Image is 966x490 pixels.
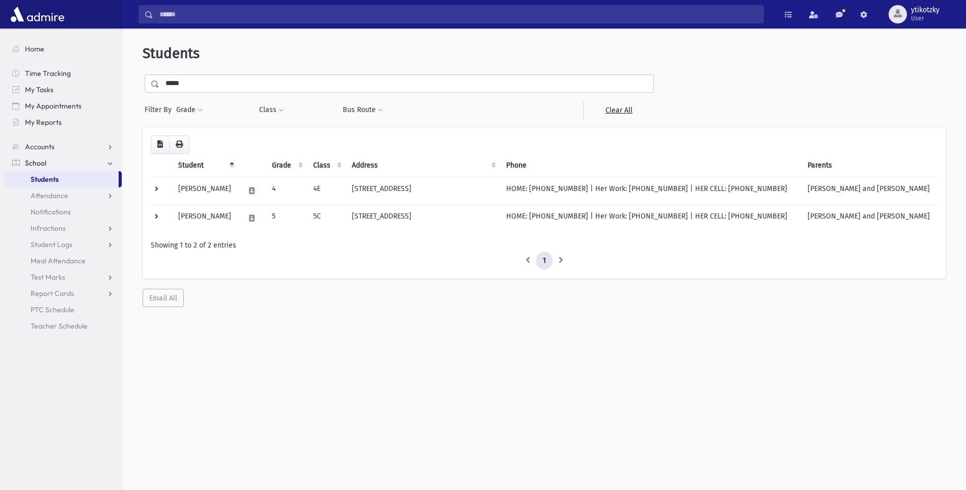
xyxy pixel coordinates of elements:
a: Infractions [4,220,122,236]
span: My Reports [25,118,62,127]
a: Notifications [4,204,122,220]
a: Home [4,41,122,57]
span: User [911,14,940,22]
span: Students [31,175,59,184]
td: [PERSON_NAME] and [PERSON_NAME] [802,204,937,232]
span: Meal Attendance [31,256,86,265]
button: Grade [176,101,203,119]
th: Parents [802,154,937,177]
td: HOME: [PHONE_NUMBER] | Her Work: [PHONE_NUMBER] | HER CELL: [PHONE_NUMBER] [500,177,802,204]
span: My Tasks [25,85,53,94]
button: Class [259,101,284,119]
span: Attendance [31,191,68,200]
span: Infractions [31,224,66,233]
td: [PERSON_NAME] and [PERSON_NAME] [802,177,937,204]
td: HOME: [PHONE_NUMBER] | Her Work: [PHONE_NUMBER] | HER CELL: [PHONE_NUMBER] [500,204,802,232]
span: School [25,158,46,168]
div: Showing 1 to 2 of 2 entries [151,240,937,251]
td: 5C [307,204,346,232]
a: My Appointments [4,98,122,114]
span: PTC Schedule [31,305,74,314]
a: 1 [536,252,553,270]
input: Search [153,5,763,23]
a: Clear All [583,101,654,119]
td: [STREET_ADDRESS] [346,177,500,204]
a: My Tasks [4,81,122,98]
span: Filter By [145,104,176,115]
span: Students [143,45,200,62]
a: Accounts [4,139,122,155]
td: 4E [307,177,346,204]
a: Time Tracking [4,65,122,81]
td: 5 [266,204,307,232]
a: Students [4,171,119,187]
img: AdmirePro [8,4,67,24]
button: Email All [143,289,184,307]
span: Report Cards [31,289,74,298]
button: CSV [151,135,170,154]
th: Student: activate to sort column descending [172,154,238,177]
span: Accounts [25,142,54,151]
span: Notifications [31,207,71,216]
span: Time Tracking [25,69,71,78]
span: Student Logs [31,240,72,249]
button: Bus Route [342,101,383,119]
td: 4 [266,177,307,204]
a: Meal Attendance [4,253,122,269]
button: Print [169,135,189,154]
th: Phone [500,154,802,177]
a: Test Marks [4,269,122,285]
td: [PERSON_NAME] [172,204,238,232]
a: Teacher Schedule [4,318,122,334]
a: My Reports [4,114,122,130]
span: ytikotzky [911,6,940,14]
th: Address: activate to sort column ascending [346,154,500,177]
a: Student Logs [4,236,122,253]
td: [STREET_ADDRESS] [346,204,500,232]
span: Home [25,44,44,53]
span: Teacher Schedule [31,321,88,331]
a: School [4,155,122,171]
span: Test Marks [31,273,65,282]
a: Report Cards [4,285,122,302]
a: Attendance [4,187,122,204]
td: [PERSON_NAME] [172,177,238,204]
th: Class: activate to sort column ascending [307,154,346,177]
span: My Appointments [25,101,81,111]
th: Grade: activate to sort column ascending [266,154,307,177]
a: PTC Schedule [4,302,122,318]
